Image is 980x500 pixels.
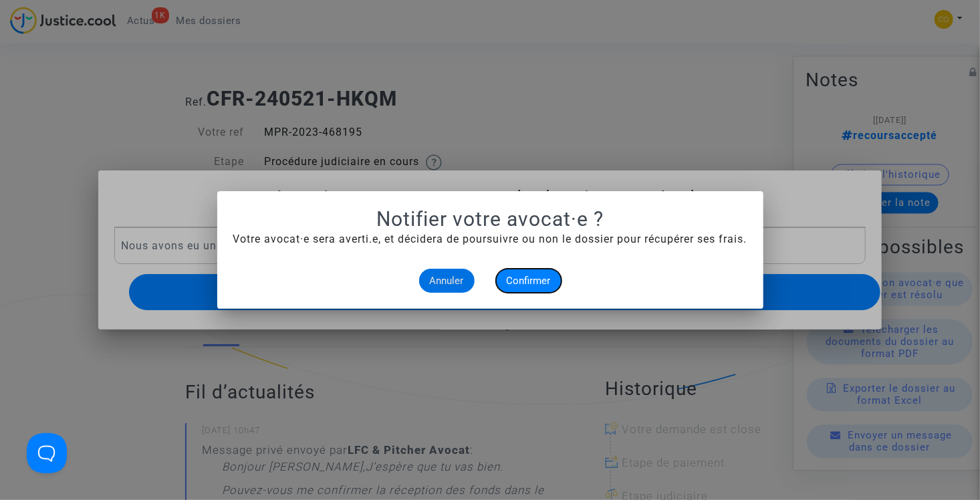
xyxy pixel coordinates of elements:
[233,207,747,231] h1: Notifier votre avocat·e ?
[419,269,475,293] button: Annuler
[496,269,562,293] button: Confirmer
[430,275,464,287] span: Annuler
[233,233,747,245] span: Votre avocat·e sera averti.e, et décidera de poursuivre ou non le dossier pour récupérer ses frais.
[507,275,551,287] span: Confirmer
[27,433,67,473] iframe: Help Scout Beacon - Open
